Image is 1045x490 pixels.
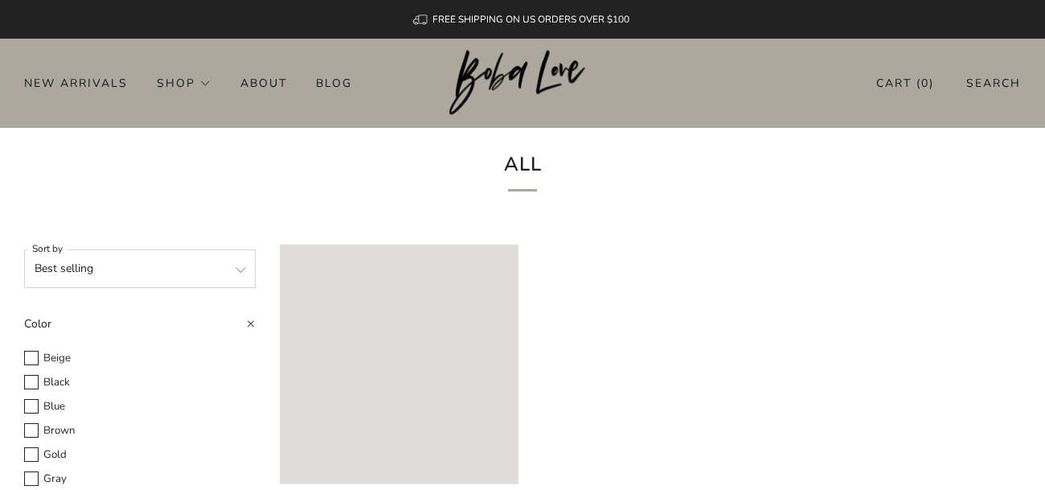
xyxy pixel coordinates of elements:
image-skeleton: Loading image: Navy S I Love Bubble Tea Hoodie [280,245,518,484]
label: Blue [24,397,256,416]
img: Boba Love [449,50,596,116]
label: Black [24,373,256,392]
a: Boba Love [449,50,596,117]
label: Brown [24,422,256,440]
a: Search [966,70,1021,97]
a: Navy S I Love Bubble Tea Hoodie Loading image: Navy S I Love Bubble Tea Hoodie [280,245,518,484]
a: About [240,70,287,96]
a: Blog [316,70,352,96]
summary: Color [24,312,256,346]
a: Shop [157,70,211,96]
label: Beige [24,349,256,368]
h1: All [301,147,744,191]
label: Gold [24,446,256,464]
span: Color [24,316,51,331]
span: FREE SHIPPING ON US ORDERS OVER $100 [432,13,629,26]
a: Cart [876,70,934,97]
a: New Arrivals [24,70,128,96]
items-count: 0 [921,76,929,91]
label: Gray [24,470,256,488]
